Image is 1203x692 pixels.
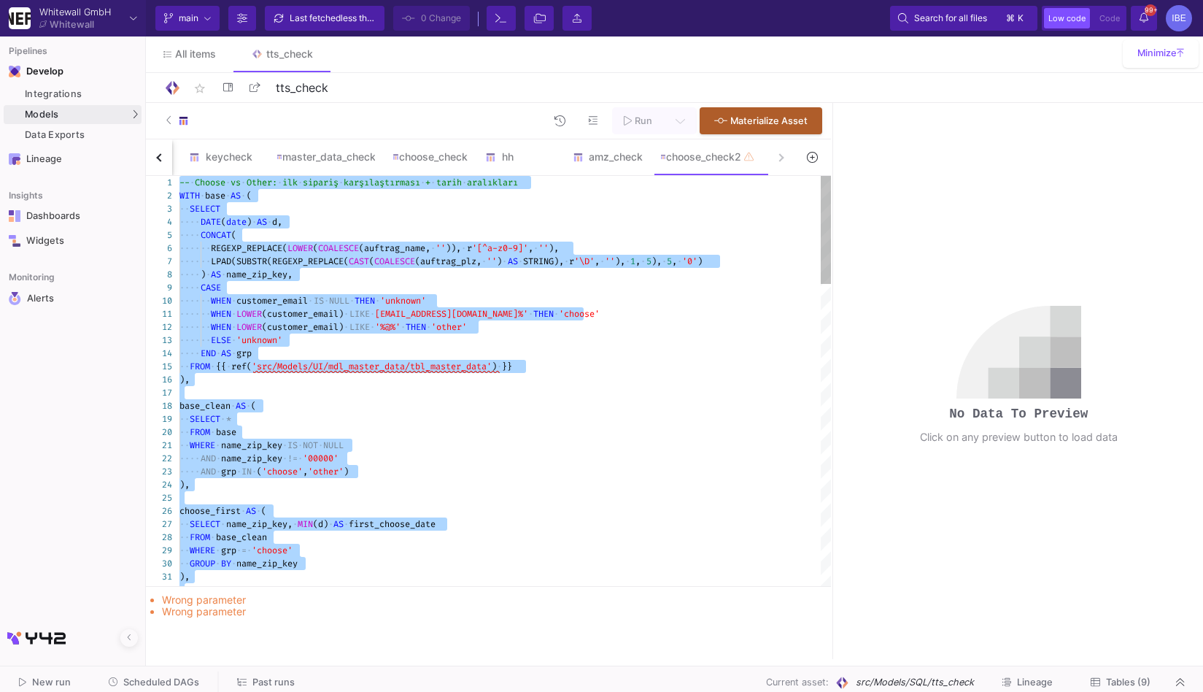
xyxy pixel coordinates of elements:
span: · [246,399,251,412]
span: · [216,452,221,465]
span: r [467,242,472,254]
span: ···· [179,320,201,334]
img: Logo [163,79,182,97]
span: IN [241,466,252,477]
span: · [349,294,355,307]
span: ·· [201,255,211,268]
span: '' [538,242,549,254]
span: ···· [179,294,201,307]
span: FROM [190,426,210,438]
span: LOWER [236,321,262,333]
span: · [216,465,221,478]
span: AND [201,466,216,477]
span: ) [492,361,497,372]
span: · [231,399,236,412]
span: THEN [355,295,375,307]
span: · [502,255,507,268]
span: IS [314,295,324,307]
img: SQL-Model type child icon [189,152,200,163]
span: ( [231,229,236,241]
span: sipariş [303,177,339,188]
span: NOT [303,439,318,451]
a: Navigation iconDashboards [4,204,142,228]
span: ) [697,255,703,267]
span: ( [257,466,262,477]
div: tts_check [266,48,313,60]
span: base_clean [179,400,231,412]
span: Tables (9) [1106,677,1150,688]
span: · [430,242,436,255]
span: · [528,307,533,320]
span: + [425,177,430,188]
span: · [461,242,466,255]
span: != [287,453,298,464]
span: NULL [323,439,344,451]
span: · [252,215,257,228]
span: [EMAIL_ADDRESS][DOMAIN_NAME]%' [375,308,528,320]
span: · [554,307,559,320]
span: ···· [179,465,201,478]
a: Data Exports [4,126,142,145]
span: ( [247,190,252,201]
span: ·· [201,307,211,320]
span: LOWER [287,242,313,254]
span: AND [201,453,216,464]
div: Integrations [25,88,138,100]
span: ) [497,255,502,267]
span: All items [175,48,216,60]
span: Scheduled DAGs [123,677,199,688]
span: · [190,176,195,189]
div: Lineage [26,153,121,165]
span: · [225,189,231,202]
span: ilk [282,177,298,188]
button: ⌘k [1002,9,1029,27]
div: 9 [146,281,172,294]
div: 16 [146,373,172,386]
img: SQL-Model type child icon [392,153,400,161]
img: SQL-Model type child icon [573,152,584,163]
span: LOWER [236,308,262,320]
span: '' [487,255,497,267]
span: Other: [247,177,277,188]
div: 17 [146,386,172,399]
span: WHEN [211,308,231,320]
span: '00000' [303,453,339,464]
span: base [205,190,225,201]
span: name_zip_key [221,439,282,451]
span: WITH [179,190,200,201]
div: 4 [146,215,172,228]
span: ···· [179,347,201,360]
span: (customer_email) [262,308,344,320]
span: · [226,360,231,373]
button: SQL-Model type child icon [155,107,206,134]
img: SQL-Model type child icon [660,154,666,160]
img: SQL-Model type child icon [485,152,496,163]
span: LPAD(SUBSTR(REGEXP_REPLACE( [211,255,349,267]
span: · [231,307,236,320]
span: · [462,176,467,189]
span: ·· [201,320,211,334]
span: · [231,334,236,347]
span: · [375,294,380,307]
span: ···· [179,307,201,320]
span: 'choose' [559,308,600,320]
span: '\D' [574,255,595,267]
span: · [282,439,287,452]
span: karşılaştırması [344,177,420,188]
span: ⌘ [1006,9,1015,27]
span: ) [201,269,206,280]
span: · [298,176,303,189]
span: 1 [630,255,635,267]
span: STRING), [523,255,564,267]
span: ·· [179,439,190,452]
span: aralıkları [467,177,518,188]
span: Code [1099,13,1120,23]
button: IBE [1161,5,1192,31]
div: 21 [146,439,172,452]
img: Navigation icon [9,235,20,247]
div: choose_check2 [660,151,755,163]
span: · [200,189,205,202]
div: Dashboards [26,210,121,222]
span: '%@%' [375,321,401,333]
span: base [216,426,236,438]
